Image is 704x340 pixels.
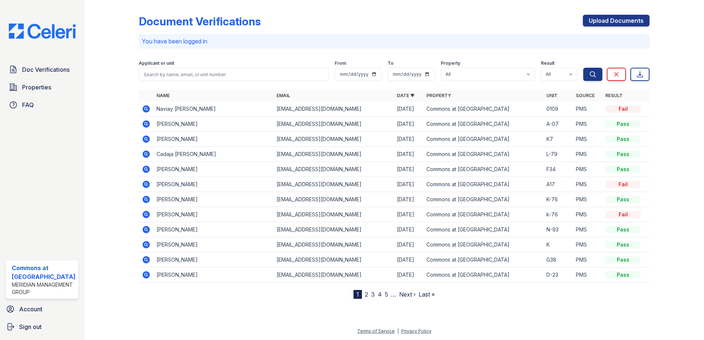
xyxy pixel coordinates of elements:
td: PMS [573,192,602,207]
img: CE_Logo_Blue-a8612792a0a2168367f1c8372b55b34899dd931a85d93a1a3d3e32e68fde9ad4.png [3,24,81,39]
div: Meridian Management Group [12,281,75,296]
label: From [335,60,346,66]
label: Applicant or unit [139,60,174,66]
td: [DATE] [394,237,423,252]
span: Properties [22,83,51,92]
td: Commons at [GEOGRAPHIC_DATA] [423,222,544,237]
td: [EMAIL_ADDRESS][DOMAIN_NAME] [274,132,394,147]
td: [PERSON_NAME] [154,207,274,222]
span: Sign out [19,322,42,331]
td: N-93 [543,222,573,237]
td: [PERSON_NAME] [154,117,274,132]
td: PMS [573,102,602,117]
div: Pass [605,226,641,233]
a: FAQ [6,98,78,112]
td: Commons at [GEOGRAPHIC_DATA] [423,268,544,283]
td: PMS [573,132,602,147]
div: Pass [605,241,641,248]
td: Commons at [GEOGRAPHIC_DATA] [423,237,544,252]
td: [PERSON_NAME] [154,268,274,283]
td: Commons at [GEOGRAPHIC_DATA] [423,117,544,132]
td: Commons at [GEOGRAPHIC_DATA] [423,207,544,222]
td: [EMAIL_ADDRESS][DOMAIN_NAME] [274,117,394,132]
td: [DATE] [394,207,423,222]
td: [DATE] [394,117,423,132]
td: [EMAIL_ADDRESS][DOMAIN_NAME] [274,252,394,268]
td: [DATE] [394,162,423,177]
a: 4 [378,291,382,298]
label: Property [441,60,460,66]
a: 5 [385,291,388,298]
td: Commons at [GEOGRAPHIC_DATA] [423,147,544,162]
a: Last » [419,291,435,298]
label: To [388,60,394,66]
label: Result [541,60,555,66]
td: PMS [573,207,602,222]
div: Fail [605,105,641,113]
td: A17 [543,177,573,192]
a: Result [605,93,623,98]
td: [PERSON_NAME] [154,192,274,207]
a: Source [576,93,595,98]
a: Sign out [3,319,81,334]
span: … [391,290,396,299]
a: Email [277,93,290,98]
a: Unit [546,93,557,98]
td: F34 [543,162,573,177]
td: Commons at [GEOGRAPHIC_DATA] [423,132,544,147]
td: PMS [573,147,602,162]
td: [EMAIL_ADDRESS][DOMAIN_NAME] [274,147,394,162]
td: [DATE] [394,268,423,283]
td: PMS [573,117,602,132]
td: Commons at [GEOGRAPHIC_DATA] [423,162,544,177]
div: Pass [605,196,641,203]
td: [PERSON_NAME] [154,162,274,177]
td: Commons at [GEOGRAPHIC_DATA] [423,192,544,207]
p: You have been logged in [142,37,647,46]
td: PMS [573,252,602,268]
div: Fail [605,181,641,188]
a: Terms of Service [357,328,395,334]
td: 0109 [543,102,573,117]
td: [PERSON_NAME] [154,222,274,237]
div: Commons at [GEOGRAPHIC_DATA] [12,263,75,281]
span: Doc Verifications [22,65,70,74]
td: PMS [573,222,602,237]
td: PMS [573,237,602,252]
td: [EMAIL_ADDRESS][DOMAIN_NAME] [274,237,394,252]
td: Commons at [GEOGRAPHIC_DATA] [423,102,544,117]
div: Pass [605,256,641,263]
a: Privacy Policy [401,328,432,334]
td: PMS [573,177,602,192]
td: [DATE] [394,177,423,192]
td: Commons at [GEOGRAPHIC_DATA] [423,177,544,192]
a: Account [3,302,81,316]
a: Property [426,93,451,98]
td: [DATE] [394,252,423,268]
div: Pass [605,120,641,128]
a: Next › [399,291,416,298]
td: A-07 [543,117,573,132]
td: Naviay [PERSON_NAME] [154,102,274,117]
td: [PERSON_NAME] [154,177,274,192]
div: 1 [353,290,362,299]
td: K-76 [543,192,573,207]
td: [DATE] [394,147,423,162]
a: Properties [6,80,78,95]
td: K7 [543,132,573,147]
td: PMS [573,268,602,283]
div: Pass [605,166,641,173]
td: D-23 [543,268,573,283]
span: FAQ [22,100,34,109]
a: Upload Documents [583,15,650,26]
div: Fail [605,211,641,218]
td: [EMAIL_ADDRESS][DOMAIN_NAME] [274,177,394,192]
td: [EMAIL_ADDRESS][DOMAIN_NAME] [274,222,394,237]
td: G38 [543,252,573,268]
td: PMS [573,162,602,177]
td: [EMAIL_ADDRESS][DOMAIN_NAME] [274,192,394,207]
a: Date ▼ [397,93,415,98]
td: [DATE] [394,102,423,117]
td: [EMAIL_ADDRESS][DOMAIN_NAME] [274,268,394,283]
div: Pass [605,150,641,158]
